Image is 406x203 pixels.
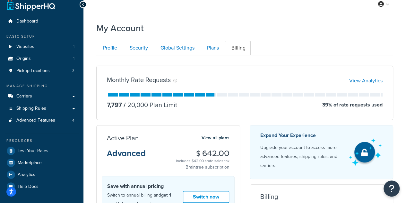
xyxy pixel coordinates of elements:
a: View all plans [202,134,229,142]
span: 3 [72,68,74,74]
a: Plans [200,41,224,55]
h3: Active Plan [107,134,139,142]
span: Pickup Locations [16,68,50,74]
span: Help Docs [18,184,39,189]
p: Upgrade your account to access more advanced features, shipping rules, and carriers. [260,143,343,170]
a: Help Docs [5,181,79,192]
a: Analytics [5,169,79,180]
h4: Save with annual pricing [107,182,183,190]
li: Websites [5,41,79,53]
span: Origins [16,56,31,61]
span: Advanced Features [16,118,55,123]
a: Carriers [5,90,79,102]
span: Marketplace [18,160,42,166]
p: 39 % of rate requests used [322,100,383,109]
li: Origins [5,53,79,65]
a: View Analytics [349,77,383,84]
span: / [124,100,126,110]
a: Pickup Locations 3 [5,65,79,77]
div: Resources [5,138,79,143]
span: Analytics [18,172,35,178]
a: Switch now [183,191,229,203]
span: Carriers [16,94,32,99]
a: Profile [96,41,122,55]
span: 1 [73,44,74,50]
a: Expand Your Experience Upgrade your account to access more advanced features, shipping rules, and... [250,125,393,179]
a: Test Your Rates [5,145,79,157]
a: Dashboard [5,15,79,27]
li: Pickup Locations [5,65,79,77]
a: Advanced Features 4 [5,115,79,126]
span: Dashboard [16,19,38,24]
button: Open Resource Center [384,180,400,197]
span: Websites [16,44,34,50]
h3: Monthly Rate Requests [107,76,171,83]
a: Shipping Rules [5,103,79,115]
a: Origins 1 [5,53,79,65]
a: Billing [225,41,251,55]
div: Manage Shipping [5,83,79,89]
h3: $ 642.00 [176,149,229,158]
span: 1 [73,56,74,61]
span: 4 [72,118,74,123]
a: Marketplace [5,157,79,169]
h3: Advanced [107,149,146,163]
li: Advanced Features [5,115,79,126]
span: Shipping Rules [16,106,46,111]
a: Security [123,41,153,55]
p: Expand Your Experience [260,131,343,140]
a: Global Settings [154,41,200,55]
h1: My Account [96,22,144,34]
a: Websites 1 [5,41,79,53]
span: Test Your Rates [18,148,48,154]
h3: Billing [260,193,278,200]
div: Includes $42.00 state sales tax [176,158,229,164]
p: 7,797 [107,100,122,109]
div: Basic Setup [5,34,79,39]
p: 20,000 Plan Limit [122,100,177,109]
p: Braintree subscription [176,164,229,171]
